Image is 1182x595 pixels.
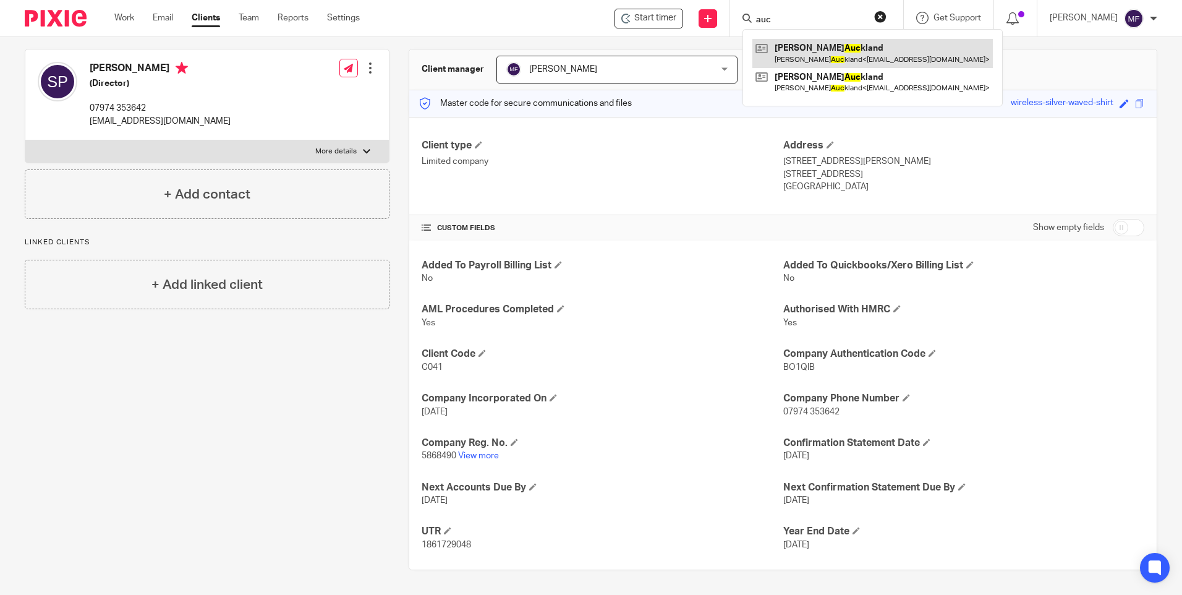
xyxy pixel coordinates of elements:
h4: Confirmation Statement Date [783,437,1144,450]
a: Team [239,12,259,24]
p: Master code for secure communications and files [419,97,632,109]
label: Show empty fields [1033,221,1104,234]
p: [GEOGRAPHIC_DATA] [783,181,1144,193]
h4: Address [783,139,1144,152]
h4: [PERSON_NAME] [90,62,231,77]
span: [DATE] [783,496,809,505]
span: C041 [422,363,443,372]
h4: Company Incorporated On [422,392,783,405]
p: Linked clients [25,238,389,247]
h4: Next Accounts Due By [422,481,783,494]
h4: Company Authentication Code [783,348,1144,361]
a: Email [153,12,173,24]
p: [PERSON_NAME] [1050,12,1118,24]
span: 5868490 [422,452,456,460]
a: Clients [192,12,220,24]
span: BO1QIB [783,363,815,372]
a: Settings [327,12,360,24]
i: Primary [176,62,188,74]
h4: Added To Payroll Billing List [422,259,783,272]
span: Get Support [933,14,981,22]
span: [DATE] [783,541,809,549]
span: [PERSON_NAME] [529,65,597,74]
span: [DATE] [422,496,448,505]
span: [DATE] [783,452,809,460]
p: [EMAIL_ADDRESS][DOMAIN_NAME] [90,115,231,127]
a: View more [458,452,499,460]
h4: CUSTOM FIELDS [422,223,783,233]
a: Work [114,12,134,24]
h4: Authorised With HMRC [783,303,1144,316]
span: 07974 353642 [783,408,840,416]
h4: + Add linked client [151,275,263,294]
p: 07974 353642 [90,102,231,114]
img: svg%3E [38,62,77,101]
span: No [422,274,433,283]
h3: Client manager [422,63,484,75]
h4: Client Code [422,348,783,361]
span: No [783,274,794,283]
a: Reports [278,12,308,24]
p: More details [315,147,357,156]
img: svg%3E [506,62,521,77]
span: [DATE] [422,408,448,416]
p: [STREET_ADDRESS][PERSON_NAME] [783,155,1144,168]
h4: Next Confirmation Statement Due By [783,481,1144,494]
span: Yes [422,319,435,327]
span: Start timer [634,12,676,25]
span: Yes [783,319,797,327]
img: Pixie [25,10,87,27]
div: wireless-silver-waved-shirt [1011,96,1113,111]
input: Search [755,15,866,26]
span: 1861729048 [422,541,471,549]
h4: Client type [422,139,783,152]
h4: Year End Date [783,525,1144,538]
h4: UTR [422,525,783,538]
h5: (Director) [90,77,231,90]
p: Limited company [422,155,783,168]
h4: + Add contact [164,185,250,204]
img: svg%3E [1124,9,1144,28]
h4: AML Procedures Completed [422,303,783,316]
h4: Company Phone Number [783,392,1144,405]
h4: Added To Quickbooks/Xero Billing List [783,259,1144,272]
h4: Company Reg. No. [422,437,783,450]
div: Cred Limited [614,9,683,28]
button: Clear [874,11,886,23]
p: [STREET_ADDRESS] [783,168,1144,181]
